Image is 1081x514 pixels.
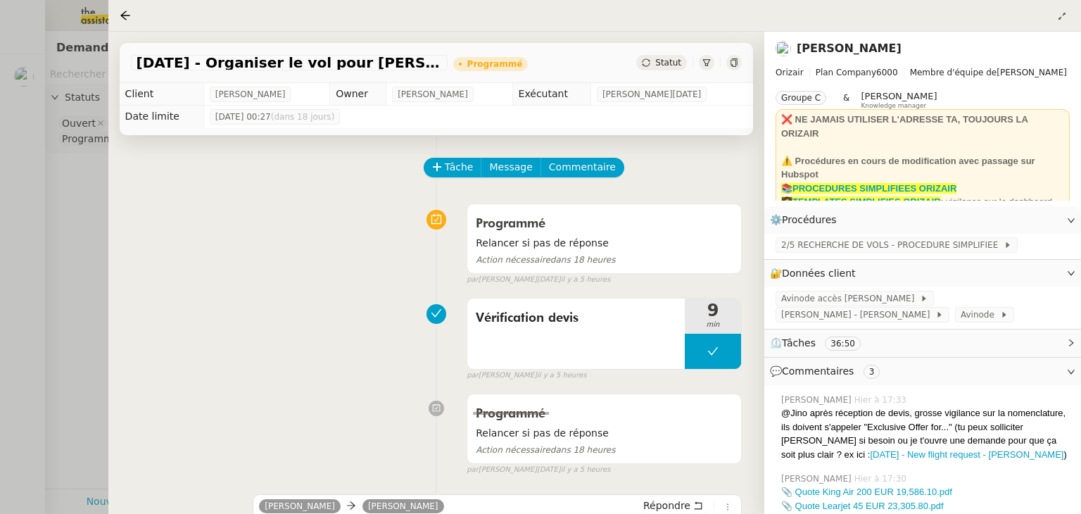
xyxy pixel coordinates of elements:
a: [PERSON_NAME] [362,500,444,513]
button: Message [481,158,540,177]
span: par [467,464,479,476]
nz-tag: 36:50 [825,337,861,351]
span: Programmé [476,218,545,230]
div: 🔐Données client [764,260,1081,287]
span: Programmé [476,408,545,420]
span: par [467,370,479,382]
span: Commentaires [782,365,854,377]
nz-tag: 3 [864,365,880,379]
a: [PERSON_NAME] [259,500,341,513]
a: [DATE] - New flight request - [PERSON_NAME] [870,449,1063,460]
span: Avinode accès [PERSON_NAME] [781,292,920,306]
span: Tâches [782,337,816,349]
span: ⚙️ [770,212,843,228]
strong: ❌ NE JAMAIS UTILISER L'ADRESSE TA, TOUJOURS LA ORIZAIR [781,114,1028,139]
span: Knowledge manager [861,102,926,110]
span: [PERSON_NAME] [776,65,1070,80]
div: Programmé [467,60,523,68]
span: ⏲️ [770,337,873,349]
span: Commentaire [549,159,616,175]
nz-tag: Groupe C [776,91,826,105]
small: [PERSON_NAME][DATE] [467,274,610,286]
span: il y a 5 heures [561,274,611,286]
span: 💬 [770,365,885,377]
a: 👩‍💻TEMPLATES SIMPLIFIES ORIZAIR [781,196,941,207]
span: Statut [655,58,681,68]
div: : vigilance sur le dashboard utiliser uniquement les templates avec ✈️Orizair pour éviter les con... [781,195,1064,237]
span: Tâche [445,159,474,175]
td: Owner [330,83,386,106]
span: Orizair [776,68,804,77]
span: [PERSON_NAME] [861,91,937,101]
span: [PERSON_NAME] [398,87,468,101]
img: users%2FC9SBsJ0duuaSgpQFj5LgoEX8n0o2%2Favatar%2Fec9d51b8-9413-4189-adfb-7be4d8c96a3c [776,41,791,56]
span: par [467,274,479,286]
span: Hier à 17:30 [854,472,909,485]
span: [PERSON_NAME] [781,472,854,485]
span: 9 [685,302,741,319]
span: Membre d'équipe de [910,68,997,77]
span: Répondre [643,499,690,513]
span: Avinode [961,308,1000,322]
div: ⚙️Procédures [764,206,1081,234]
span: il y a 5 heures [537,370,587,382]
strong: ⚠️ Procédures en cours de modification avec passage sur Hubspot [781,156,1035,180]
span: Données client [782,268,856,279]
span: 6000 [876,68,898,77]
span: (dans 18 jours) [271,112,335,122]
span: dans 18 heures [476,255,615,265]
span: [PERSON_NAME][DATE] [602,87,701,101]
span: [PERSON_NAME] - [PERSON_NAME] [781,308,935,322]
span: Action nécessaire [476,255,550,265]
small: [PERSON_NAME] [467,370,586,382]
span: 2/5 RECHERCHE DE VOLS - PROCEDURE SIMPLIFIEE [781,238,1004,252]
a: [PERSON_NAME] [797,42,902,55]
span: Action nécessaire [476,445,550,455]
a: 📚PROCEDURES SIMPLIFIEES ORIZAIR [781,183,956,194]
button: Commentaire [540,158,624,177]
td: Exécutant [512,83,590,106]
td: Client [120,83,204,106]
span: [DATE] 00:27 [215,110,335,124]
a: 📎 Quote Learjet 45 EUR 23,305.80.pdf [781,501,944,511]
div: ⏲️Tâches 36:50 [764,330,1081,357]
span: [PERSON_NAME] [781,394,854,406]
div: 💬Commentaires 3 [764,358,1081,385]
span: 🔐 [770,265,861,282]
app-user-label: Knowledge manager [861,91,937,109]
span: [PERSON_NAME] [215,87,286,101]
span: & [843,91,849,109]
span: Vérification devis [476,308,676,329]
a: 📎 Quote King Air 200 EUR 19,586.10.pdf [781,487,952,497]
span: [DATE] - Organiser le vol pour [PERSON_NAME] [137,56,442,70]
span: Relancer si pas de réponse [476,425,733,441]
span: dans 18 heures [476,445,615,455]
span: il y a 5 heures [561,464,611,476]
button: Tâche [424,158,482,177]
span: Relancer si pas de réponse [476,235,733,251]
span: Hier à 17:33 [854,394,909,406]
span: Message [489,159,532,175]
td: Date limite [120,106,204,128]
span: Plan Company [816,68,876,77]
small: [PERSON_NAME][DATE] [467,464,610,476]
div: @Jino après réception de devis, grosse vigilance sur la nomenclature, ils doivent s'appeler "Excl... [781,406,1070,461]
span: Procédures [782,214,837,225]
button: Répondre [638,498,708,513]
span: min [685,319,741,331]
